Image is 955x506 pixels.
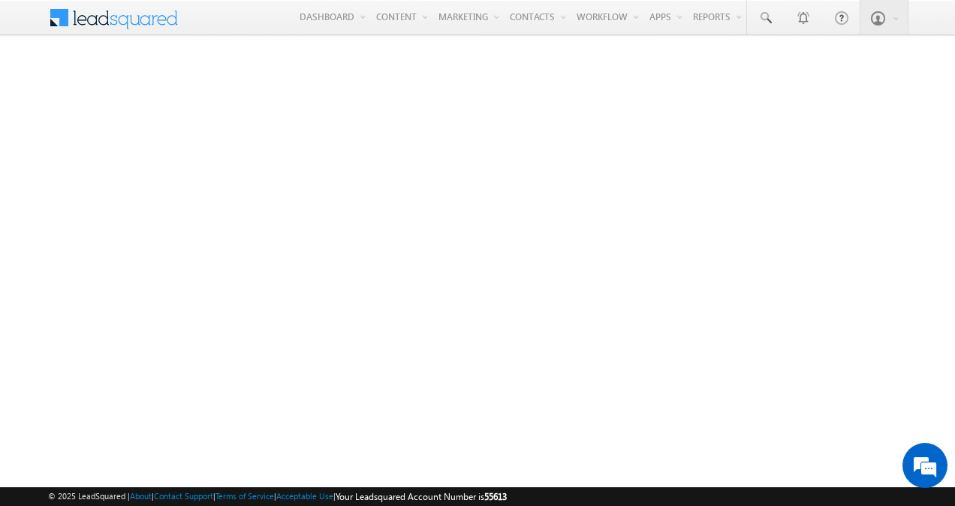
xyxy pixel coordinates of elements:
[276,491,333,501] a: Acceptable Use
[215,491,274,501] a: Terms of Service
[48,489,507,504] span: © 2025 LeadSquared | | | | |
[484,491,507,502] span: 55613
[130,491,152,501] a: About
[336,491,507,502] span: Your Leadsquared Account Number is
[154,491,213,501] a: Contact Support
